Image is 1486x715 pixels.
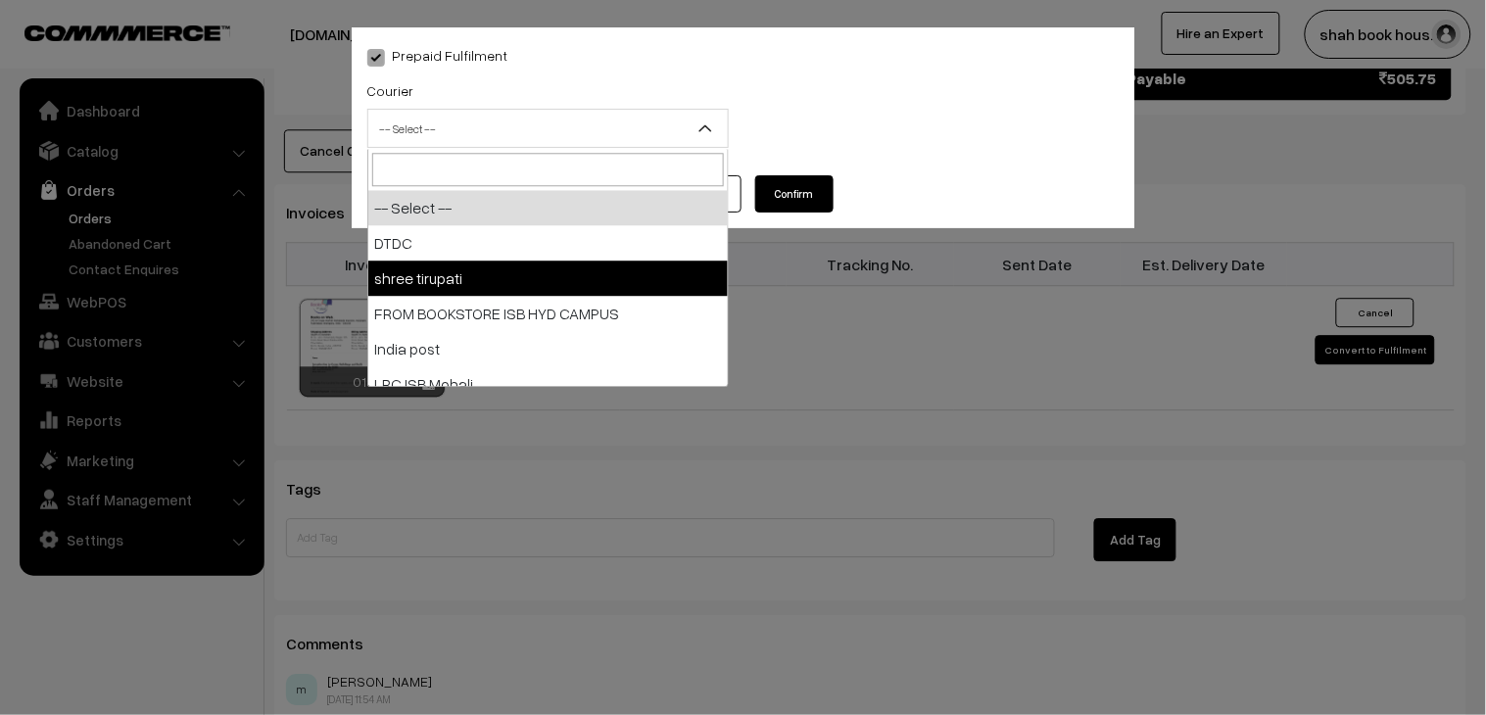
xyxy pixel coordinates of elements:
[368,331,728,366] li: India post
[368,190,728,225] li: -- Select --
[367,45,508,66] label: Prepaid Fulfilment
[368,261,728,296] li: shree tirupati
[367,80,414,101] label: Courier
[367,109,729,148] span: -- Select --
[368,225,728,261] li: DTDC
[368,112,728,146] span: -- Select --
[755,175,834,213] button: Confirm
[368,296,728,331] li: FROM BOOKSTORE ISB HYD CAMPUS
[368,366,728,402] li: LRC ISB Mohali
